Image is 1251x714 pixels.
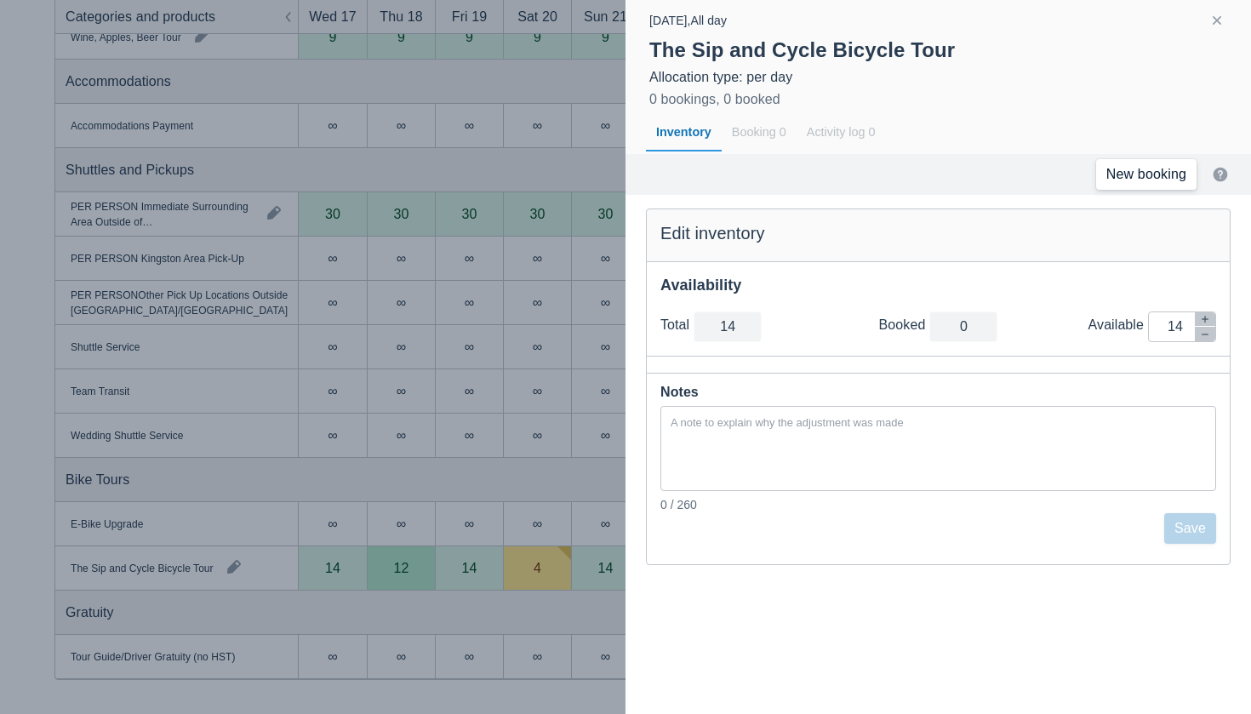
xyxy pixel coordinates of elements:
div: Allocation type: per day [649,69,1227,86]
div: Available [1088,317,1148,334]
div: Inventory [646,113,722,152]
a: New booking [1096,159,1197,190]
div: 0 / 260 [660,496,1216,513]
div: Availability [660,276,1216,295]
div: [DATE] , All day [649,10,727,31]
strong: The Sip and Cycle Bicycle Tour [649,38,955,61]
div: Total [660,317,694,334]
div: Edit inventory [660,223,1216,244]
div: Booked [879,317,930,334]
div: 0 bookings, 0 booked [649,89,780,110]
div: Notes [660,380,1216,404]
